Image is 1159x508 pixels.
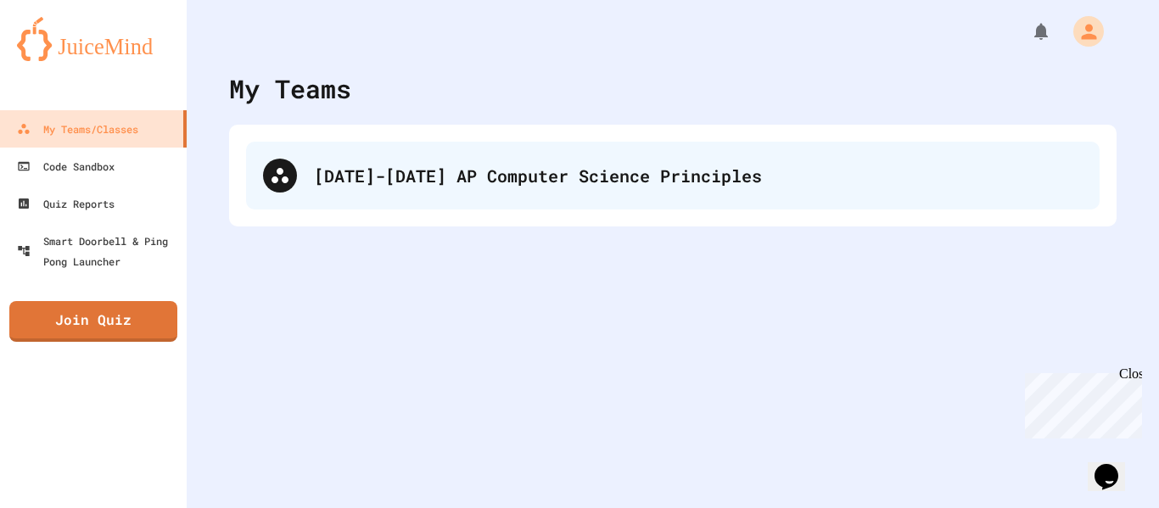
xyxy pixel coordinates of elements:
div: My Teams [229,70,351,108]
div: My Account [1055,12,1108,51]
div: Quiz Reports [17,193,115,214]
iframe: chat widget [1018,366,1142,438]
div: Chat with us now!Close [7,7,117,108]
iframe: chat widget [1088,440,1142,491]
div: My Notifications [999,17,1055,46]
a: Join Quiz [9,301,177,342]
img: logo-orange.svg [17,17,170,61]
div: My Teams/Classes [17,119,138,139]
div: [DATE]-[DATE] AP Computer Science Principles [246,142,1100,209]
div: Code Sandbox [17,156,115,176]
div: Smart Doorbell & Ping Pong Launcher [17,231,180,271]
div: [DATE]-[DATE] AP Computer Science Principles [314,163,1083,188]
